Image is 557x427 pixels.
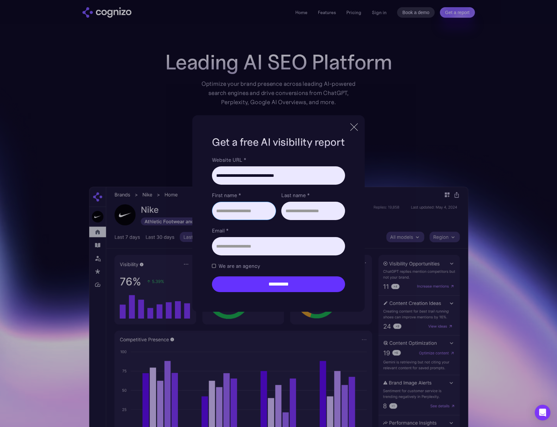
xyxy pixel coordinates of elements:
[218,262,260,270] span: We are an agency
[212,156,345,164] label: Website URL *
[212,135,345,149] h1: Get a free AI visibility report
[281,191,345,199] label: Last name *
[212,156,345,292] form: Brand Report Form
[212,227,345,234] label: Email *
[212,191,276,199] label: First name *
[535,405,550,420] div: Open Intercom Messenger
